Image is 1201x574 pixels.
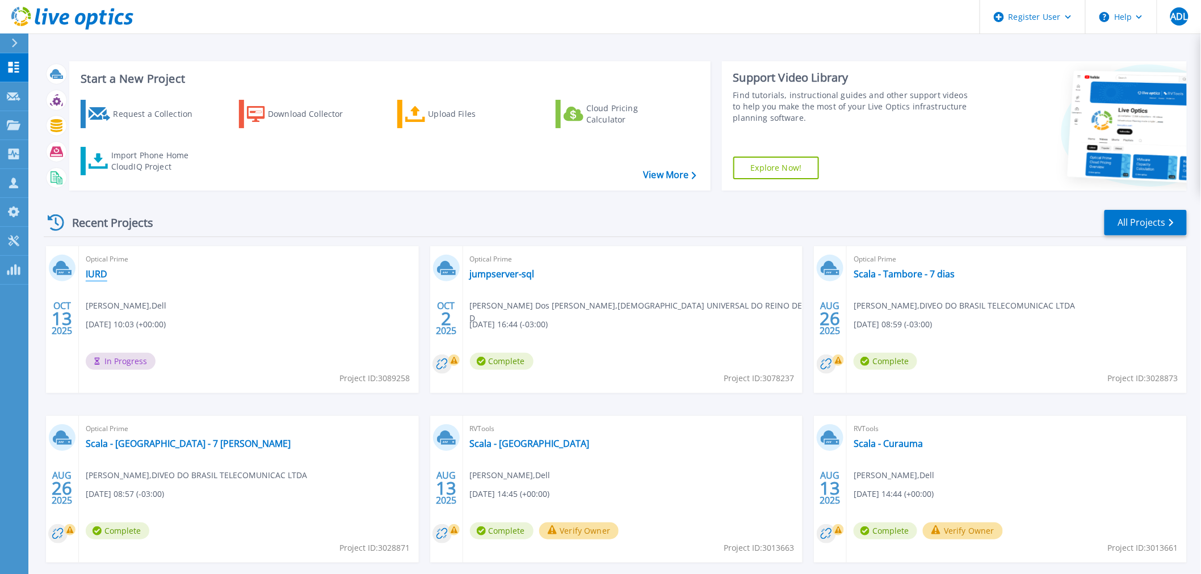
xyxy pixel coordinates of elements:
a: Scala - [GEOGRAPHIC_DATA] - 7 [PERSON_NAME] [86,438,291,449]
div: Recent Projects [44,209,169,237]
span: In Progress [86,353,156,370]
span: ADL [1170,12,1187,21]
span: Project ID: 3028873 [1108,372,1178,385]
span: 26 [820,314,841,323]
span: [DATE] 14:45 (+00:00) [470,488,550,500]
div: AUG 2025 [820,298,841,339]
span: Optical Prime [86,423,412,435]
span: RVTools [854,423,1180,435]
span: [PERSON_NAME] , DIVEO DO BRASIL TELECOMUNICAC LTDA [854,299,1075,312]
a: Upload Files [397,100,524,128]
div: Find tutorials, instructional guides and other support videos to help you make the most of your L... [733,90,972,124]
span: 13 [52,314,72,323]
h3: Start a New Project [81,73,696,85]
span: 26 [52,483,72,493]
span: [DATE] 08:57 (-03:00) [86,488,164,500]
div: Request a Collection [113,103,204,125]
a: Scala - Curauma [854,438,923,449]
span: 2 [441,314,451,323]
a: Cloud Pricing Calculator [556,100,682,128]
div: AUG 2025 [435,467,457,509]
div: OCT 2025 [435,298,457,339]
span: Project ID: 3089258 [340,372,410,385]
button: Verify Owner [923,522,1003,539]
a: Explore Now! [733,157,820,179]
span: 13 [820,483,841,493]
span: 13 [436,483,456,493]
span: Optical Prime [86,253,412,265]
span: [DATE] 08:59 (-03:00) [854,318,932,331]
span: [PERSON_NAME] , Dell [854,469,934,482]
a: Scala - Tambore - 7 dias [854,268,955,280]
div: Support Video Library [733,70,972,85]
span: Complete [854,522,917,539]
span: Optical Prime [470,253,796,265]
span: [PERSON_NAME] , DIVEO DO BRASIL TELECOMUNICAC LTDA [86,469,307,482]
div: Upload Files [429,103,519,125]
span: [DATE] 16:44 (-03:00) [470,318,548,331]
span: Project ID: 3013661 [1108,542,1178,554]
div: Cloud Pricing Calculator [586,103,677,125]
span: RVTools [470,423,796,435]
span: [DATE] 10:03 (+00:00) [86,318,166,331]
span: Project ID: 3013663 [724,542,794,554]
div: AUG 2025 [820,467,841,509]
a: jumpserver-sql [470,268,535,280]
a: IURD [86,268,107,280]
div: OCT 2025 [51,298,73,339]
span: Complete [470,353,534,370]
a: View More [643,170,696,180]
span: Optical Prime [854,253,1180,265]
span: [PERSON_NAME] Dos [PERSON_NAME] , [DEMOGRAPHIC_DATA] UNIVERSAL DO REINO DE D [470,299,803,324]
span: [DATE] 14:44 (+00:00) [854,488,934,500]
div: Import Phone Home CloudIQ Project [111,150,200,172]
div: Download Collector [268,103,359,125]
span: Complete [854,353,917,370]
div: AUG 2025 [51,467,73,509]
span: [PERSON_NAME] , Dell [470,469,551,482]
span: Project ID: 3078237 [724,372,794,385]
span: Complete [470,522,534,539]
span: [PERSON_NAME] , Dell [86,299,166,312]
a: Download Collector [239,100,366,128]
button: Verify Owner [539,522,619,539]
a: All Projects [1105,210,1187,235]
span: Project ID: 3028871 [340,542,410,554]
a: Scala - [GEOGRAPHIC_DATA] [470,438,590,449]
a: Request a Collection [81,100,207,128]
span: Complete [86,522,149,539]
